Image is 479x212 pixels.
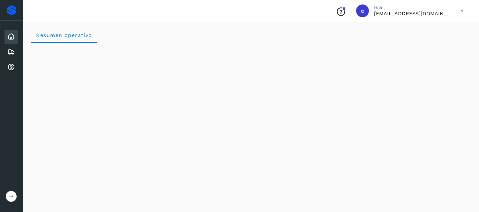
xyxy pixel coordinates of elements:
span: Resumen operativo [36,32,92,38]
div: Embarques [4,45,18,59]
div: Cuentas por cobrar [4,60,18,74]
p: cobranza@tms.com.mx [374,11,451,17]
div: Inicio [4,30,18,44]
p: Hola, [374,5,451,11]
